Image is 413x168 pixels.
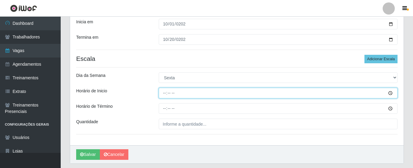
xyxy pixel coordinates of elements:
[100,149,128,160] a: Cancelar
[159,19,398,29] input: 00/00/0000
[76,55,398,62] h4: Escala
[76,34,98,41] label: Termina em
[159,34,398,45] input: 00/00/0000
[76,119,98,125] label: Quantidade
[10,5,37,12] img: CoreUI Logo
[364,55,398,63] button: Adicionar Escala
[76,72,106,79] label: Dia da Semana
[159,103,398,114] input: 00:00
[76,149,100,160] button: Salvar
[76,88,107,94] label: Horário de Inicio
[159,119,398,129] input: Informe a quantidade...
[76,19,93,25] label: Inicia em
[159,88,398,98] input: 00:00
[76,103,113,110] label: Horário de Término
